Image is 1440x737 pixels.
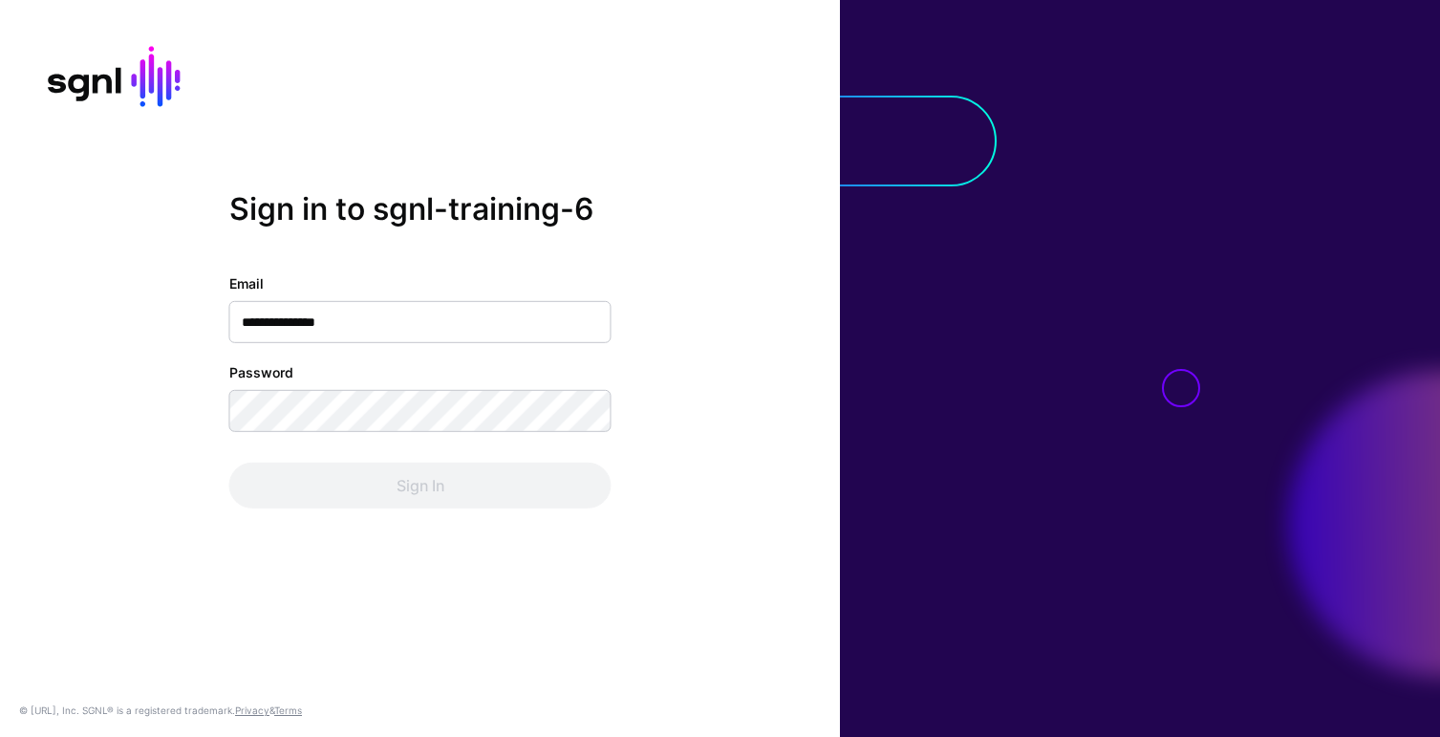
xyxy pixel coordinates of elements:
[274,704,302,716] a: Terms
[235,704,269,716] a: Privacy
[229,362,293,382] label: Password
[19,703,302,718] div: © [URL], Inc. SGNL® is a registered trademark. &
[229,190,612,227] h2: Sign in to sgnl-training-6
[229,273,264,293] label: Email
